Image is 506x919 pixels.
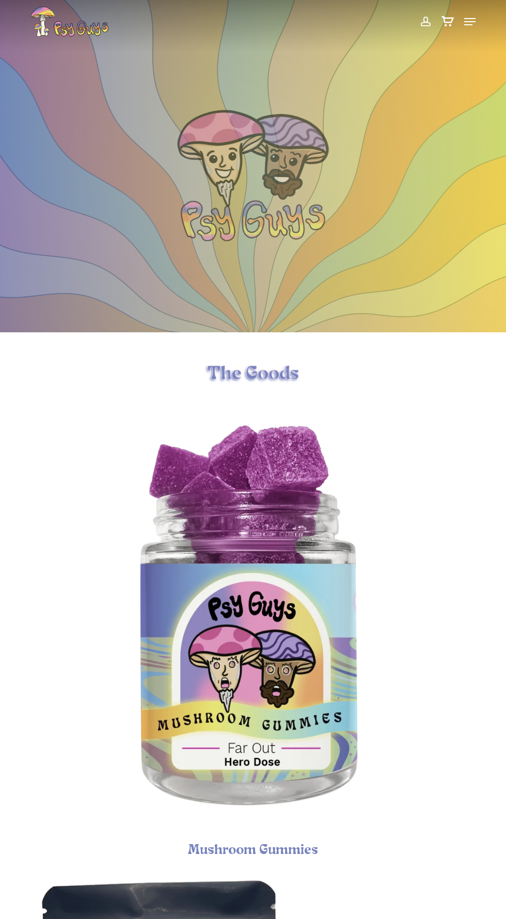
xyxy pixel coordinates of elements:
[436,6,459,37] a: Cart
[176,100,330,216] img: PsyGuys Heads Logo
[30,6,109,37] img: PsyGuys
[30,836,476,846] a: Psychedelic Mushroom Gummies
[30,363,476,386] h1: The Goods
[30,398,476,844] img: Blackberry hero dose magic mushroom gummies in a PsyGuys branded jar
[464,17,476,27] a: Navigation Menu
[188,843,318,858] a: Mushroom Gummies
[181,200,325,241] img: Psychedelic PsyGuys Text Logo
